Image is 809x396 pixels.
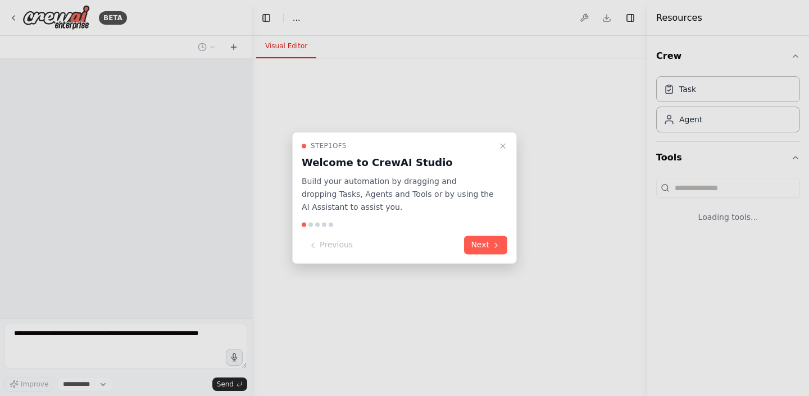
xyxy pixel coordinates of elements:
button: Previous [302,236,360,255]
span: Step 1 of 5 [311,141,347,150]
button: Hide left sidebar [258,10,274,26]
p: Build your automation by dragging and dropping Tasks, Agents and Tools or by using the AI Assista... [302,175,494,213]
h3: Welcome to CrewAI Studio [302,155,494,171]
button: Close walkthrough [496,139,510,153]
button: Next [464,236,507,255]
